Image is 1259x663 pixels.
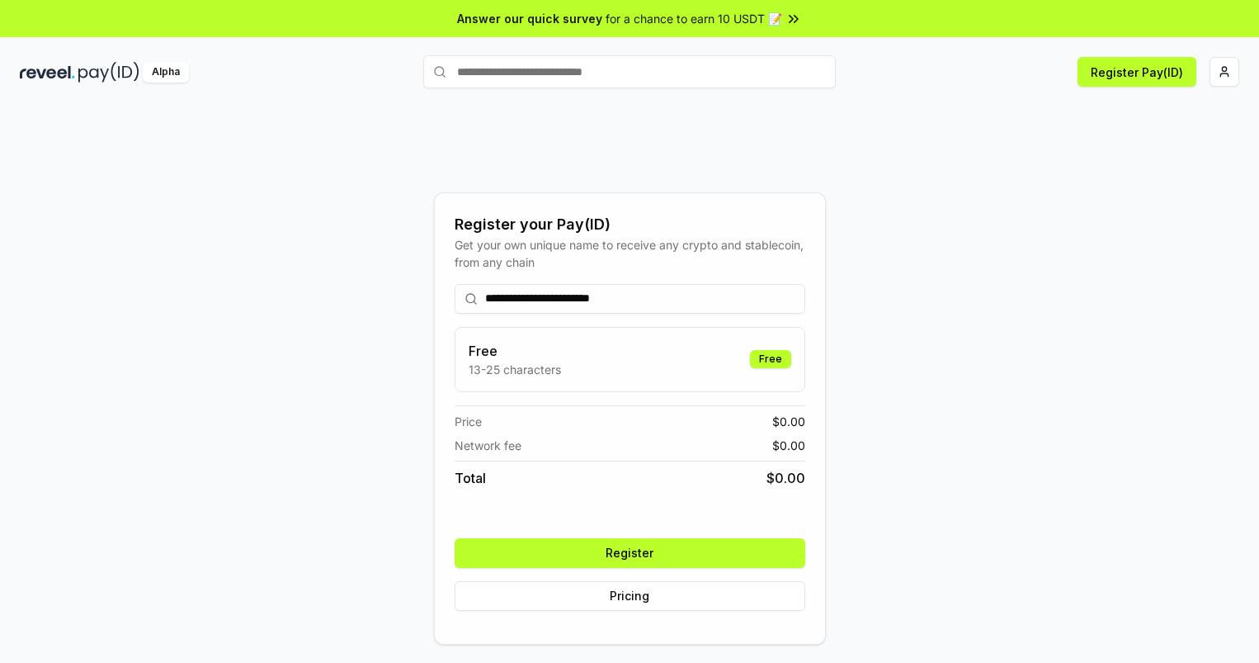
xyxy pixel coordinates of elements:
[20,62,75,83] img: reveel_dark
[606,10,782,27] span: for a chance to earn 10 USDT 📝
[143,62,189,83] div: Alpha
[772,413,805,430] span: $ 0.00
[455,581,805,611] button: Pricing
[455,413,482,430] span: Price
[455,538,805,568] button: Register
[78,62,139,83] img: pay_id
[455,468,486,488] span: Total
[455,437,521,454] span: Network fee
[750,350,791,368] div: Free
[469,361,561,378] p: 13-25 characters
[455,236,805,271] div: Get your own unique name to receive any crypto and stablecoin, from any chain
[469,341,561,361] h3: Free
[455,213,805,236] div: Register your Pay(ID)
[772,437,805,454] span: $ 0.00
[766,468,805,488] span: $ 0.00
[457,10,602,27] span: Answer our quick survey
[1077,57,1196,87] button: Register Pay(ID)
